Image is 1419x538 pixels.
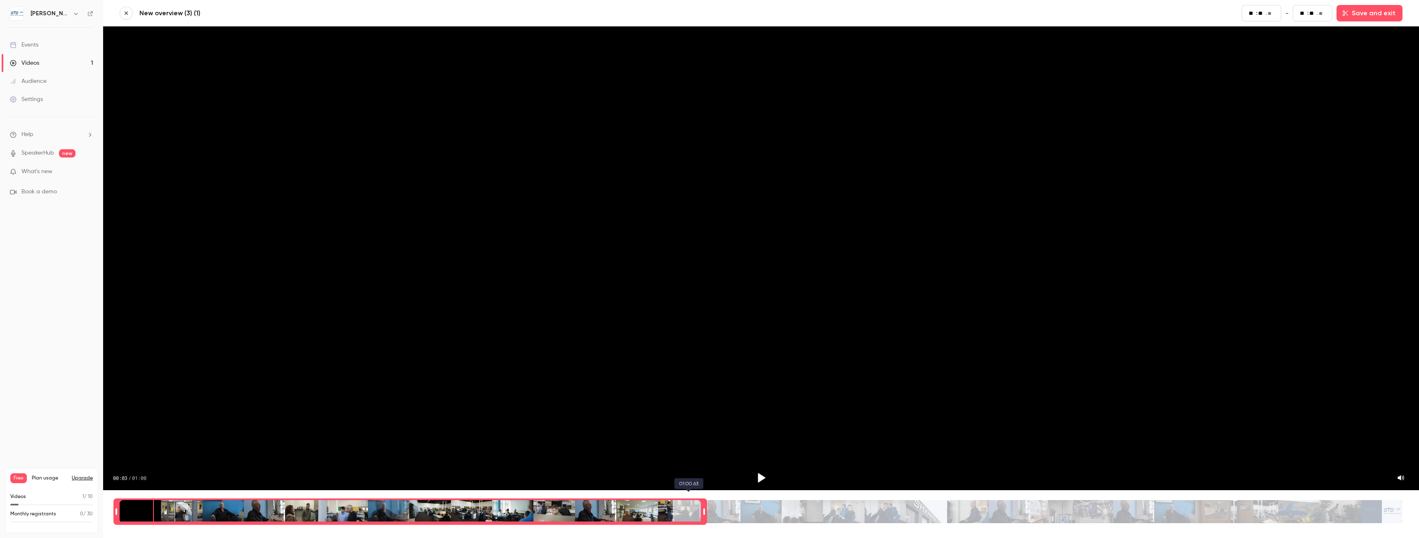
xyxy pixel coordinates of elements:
[1309,9,1316,18] input: seconds
[1307,9,1308,18] span: :
[1242,5,1281,21] fieldset: 00:00.00
[132,475,146,481] span: 01:00
[10,41,38,49] div: Events
[10,130,93,139] li: help-dropdown-opener
[10,510,56,518] p: Monthly registrants
[10,7,24,20] img: Shannon Technical Services
[113,475,146,481] div: 00:03
[80,510,93,518] p: / 30
[1256,9,1257,18] span: :
[1336,5,1402,21] button: Save and exit
[701,499,707,524] div: Time range seconds end time
[1319,9,1325,18] input: milliseconds
[21,130,33,139] span: Help
[1293,5,1332,21] fieldset: 01:00.63
[80,512,83,517] span: 0
[1249,9,1255,18] input: minutes
[72,475,93,482] button: Upgrade
[32,475,67,482] span: Plan usage
[31,9,69,18] h6: [PERSON_NAME] Technical Services
[1393,470,1409,486] button: Mute
[120,500,1402,523] div: Time range selector
[1258,9,1265,18] input: seconds
[1285,8,1289,18] span: -
[1300,9,1306,18] input: minutes
[751,468,771,488] button: Play
[113,499,119,524] div: Time range seconds start time
[21,149,54,157] a: SpeakerHub
[1268,9,1274,18] input: milliseconds
[103,26,1419,490] section: Video player
[82,493,93,500] p: / 10
[113,475,127,481] span: 00:03
[10,493,26,500] p: Videos
[82,494,84,499] span: 1
[10,77,47,85] div: Audience
[10,59,39,67] div: Videos
[21,167,52,176] span: What's new
[83,168,93,176] iframe: Noticeable Trigger
[1266,9,1267,18] span: .
[139,8,337,18] a: New overview (3) (1)
[10,95,43,103] div: Settings
[10,473,27,483] span: Free
[59,149,75,157] span: new
[21,188,57,196] span: Book a demo
[1317,9,1318,18] span: .
[128,475,131,481] span: /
